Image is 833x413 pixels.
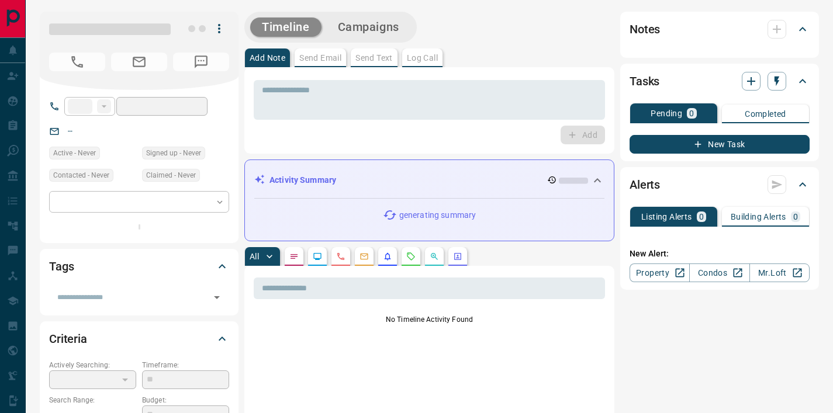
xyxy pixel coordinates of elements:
p: All [250,252,259,261]
h2: Criteria [49,329,87,348]
svg: Listing Alerts [383,252,392,261]
p: 0 [699,213,704,221]
h2: Notes [630,20,660,39]
div: Tags [49,252,229,280]
p: Listing Alerts [641,213,692,221]
svg: Lead Browsing Activity [313,252,322,261]
p: Search Range: [49,395,136,405]
p: Actively Searching: [49,360,136,370]
div: Notes [630,15,810,43]
span: No Number [49,53,105,71]
svg: Notes [289,252,299,261]
div: Alerts [630,171,810,199]
div: Activity Summary [254,169,604,191]
p: 0 [793,213,798,221]
h2: Tags [49,257,74,276]
div: Criteria [49,325,229,353]
p: Pending [651,109,682,117]
svg: Calls [336,252,345,261]
h2: Tasks [630,72,659,91]
p: Completed [745,110,786,118]
a: -- [68,126,72,136]
button: Timeline [250,18,322,37]
span: Claimed - Never [146,169,196,181]
p: Budget: [142,395,229,405]
span: Contacted - Never [53,169,109,181]
h2: Alerts [630,175,660,194]
span: Signed up - Never [146,147,201,159]
button: Campaigns [326,18,411,37]
p: New Alert: [630,248,810,260]
span: No Email [111,53,167,71]
p: Add Note [250,54,285,62]
a: Property [630,263,690,282]
div: Tasks [630,67,810,95]
svg: Agent Actions [453,252,462,261]
svg: Requests [406,252,416,261]
p: No Timeline Activity Found [254,314,605,325]
button: Open [209,289,225,306]
p: Building Alerts [731,213,786,221]
a: Mr.Loft [749,263,810,282]
span: Active - Never [53,147,96,159]
p: Activity Summary [269,174,336,186]
button: New Task [630,135,810,154]
svg: Opportunities [430,252,439,261]
p: generating summary [399,209,476,221]
a: Condos [689,263,749,282]
svg: Emails [360,252,369,261]
p: Timeframe: [142,360,229,370]
p: 0 [689,109,694,117]
span: No Number [173,53,229,71]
